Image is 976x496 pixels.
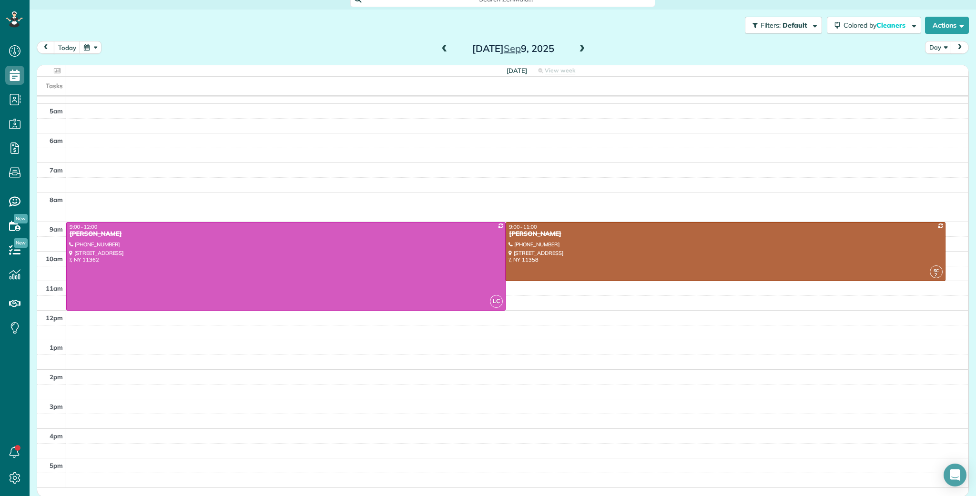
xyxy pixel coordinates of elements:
div: Open Intercom Messenger [944,464,966,486]
span: LC [490,295,503,308]
button: Colored byCleaners [827,17,921,34]
span: 2pm [50,373,63,381]
span: Default [783,21,808,30]
span: 7am [50,166,63,174]
button: Filters: Default [745,17,822,34]
span: 10am [46,255,63,263]
span: 9:00 - 11:00 [509,223,537,230]
span: 9:00 - 12:00 [70,223,97,230]
span: 12pm [46,314,63,322]
div: [PERSON_NAME] [69,230,503,238]
span: Filters: [761,21,781,30]
span: Colored by [844,21,909,30]
span: 3pm [50,403,63,410]
button: next [951,41,969,54]
span: 5pm [50,462,63,469]
a: Filters: Default [740,17,822,34]
span: New [14,238,28,248]
button: today [54,41,81,54]
span: 9am [50,225,63,233]
span: [DATE] [507,67,527,74]
span: 5am [50,107,63,115]
small: 2 [930,271,942,280]
span: 11am [46,284,63,292]
button: Actions [925,17,969,34]
div: [PERSON_NAME] [508,230,942,238]
span: SC [934,268,939,273]
span: View week [545,67,575,74]
button: prev [37,41,55,54]
span: 4pm [50,432,63,440]
span: New [14,214,28,223]
span: 1pm [50,344,63,351]
span: 6am [50,137,63,144]
span: 8am [50,196,63,203]
h2: [DATE] 9, 2025 [454,43,573,54]
span: Tasks [46,82,63,90]
span: Sep [504,42,521,54]
button: Day [925,41,952,54]
span: Cleaners [876,21,907,30]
